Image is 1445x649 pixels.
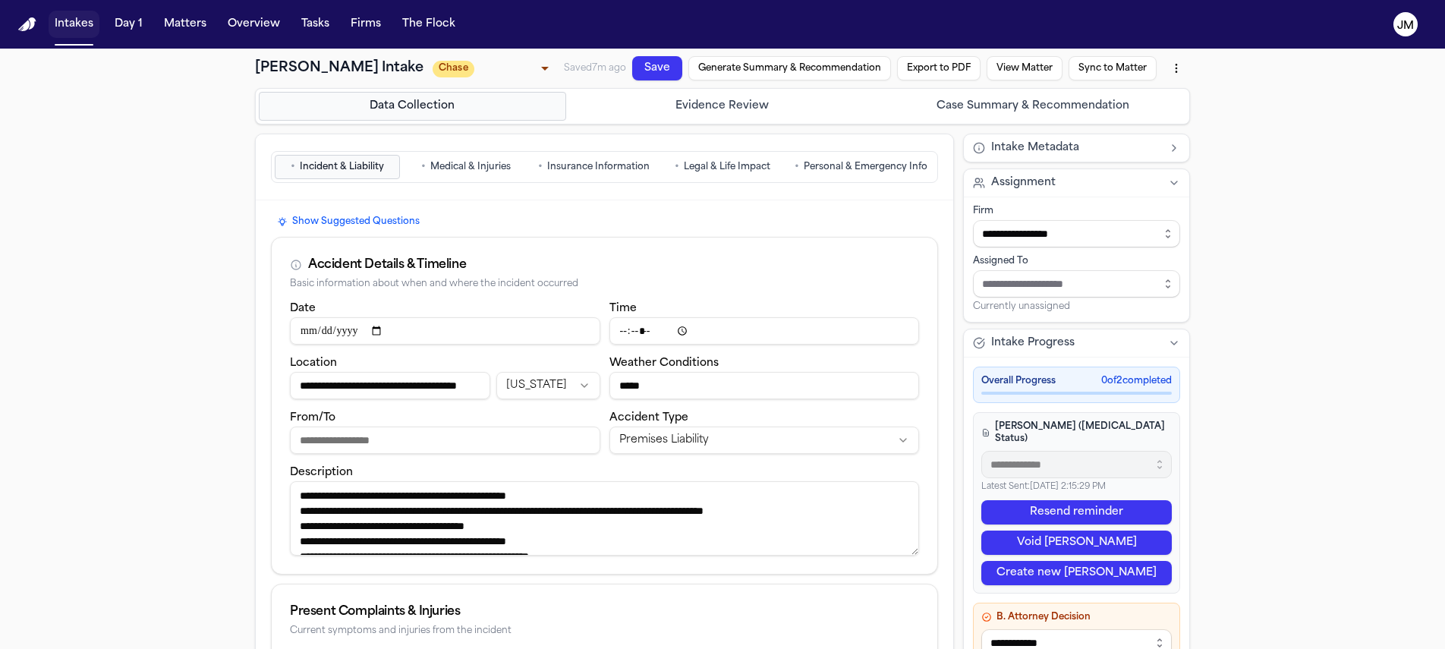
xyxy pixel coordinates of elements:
[538,159,543,175] span: •
[109,11,149,38] button: Day 1
[981,531,1172,555] button: Void [PERSON_NAME]
[290,279,919,290] div: Basic information about when and where the incident occurred
[345,11,387,38] button: Firms
[788,155,934,179] button: Go to Personal & Emergency Info
[496,372,600,399] button: Incident state
[290,427,600,454] input: From/To destination
[991,140,1079,156] span: Intake Metadata
[433,61,474,77] span: Chase
[18,17,36,32] img: Finch Logo
[531,155,656,179] button: Go to Insurance Information
[18,17,36,32] a: Home
[973,220,1180,247] input: Select firm
[609,372,920,399] input: Weather conditions
[632,56,682,80] button: Save
[973,270,1180,298] input: Assign to staff member
[290,412,335,424] label: From/To
[275,155,400,179] button: Go to Incident & Liability
[271,213,426,231] button: Show Suggested Questions
[609,358,719,369] label: Weather Conditions
[290,372,490,399] input: Incident location
[1101,375,1172,387] span: 0 of 2 completed
[964,134,1189,162] button: Intake Metadata
[964,169,1189,197] button: Assignment
[291,159,295,175] span: •
[981,375,1056,387] span: Overall Progress
[973,255,1180,267] div: Assigned To
[547,161,650,173] span: Insurance Information
[1163,55,1190,82] button: More actions
[49,11,99,38] button: Intakes
[660,155,785,179] button: Go to Legal & Life Impact
[290,303,316,314] label: Date
[981,421,1172,445] h4: [PERSON_NAME] ([MEDICAL_DATA] Status)
[430,161,511,173] span: Medical & Injuries
[569,92,877,121] button: Go to Evidence Review step
[433,58,554,79] div: Update intake status
[290,603,919,621] div: Present Complaints & Injuries
[290,317,600,345] input: Incident date
[403,155,528,179] button: Go to Medical & Injuries
[987,56,1062,80] button: View Matter
[973,205,1180,217] div: Firm
[290,467,353,478] label: Description
[981,481,1172,494] p: Latest Sent: [DATE] 2:15:29 PM
[675,159,679,175] span: •
[290,625,919,637] div: Current symptoms and injuries from the incident
[259,92,566,121] button: Go to Data Collection step
[981,561,1172,585] button: Create new [PERSON_NAME]
[991,336,1075,351] span: Intake Progress
[991,175,1056,191] span: Assignment
[564,64,626,73] span: Saved 7m ago
[804,161,927,173] span: Personal & Emergency Info
[981,611,1172,623] h4: B. Attorney Decision
[879,92,1186,121] button: Go to Case Summary & Recommendation step
[609,317,920,345] input: Incident time
[964,329,1189,357] button: Intake Progress
[981,500,1172,525] button: Resend reminder
[259,92,1186,121] nav: Intake steps
[1069,56,1157,80] button: Sync to Matter
[897,56,981,80] button: Export to PDF
[295,11,335,38] button: Tasks
[688,56,891,80] button: Generate Summary & Recommendation
[290,358,337,369] label: Location
[609,412,688,424] label: Accident Type
[684,161,770,173] span: Legal & Life Impact
[421,159,426,175] span: •
[308,256,466,274] div: Accident Details & Timeline
[795,159,799,175] span: •
[973,301,1070,313] span: Currently unassigned
[609,303,637,314] label: Time
[255,58,423,79] h1: [PERSON_NAME] Intake
[300,161,384,173] span: Incident & Liability
[396,11,461,38] button: The Flock
[222,11,286,38] button: Overview
[290,481,919,556] textarea: Incident description
[158,11,212,38] button: Matters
